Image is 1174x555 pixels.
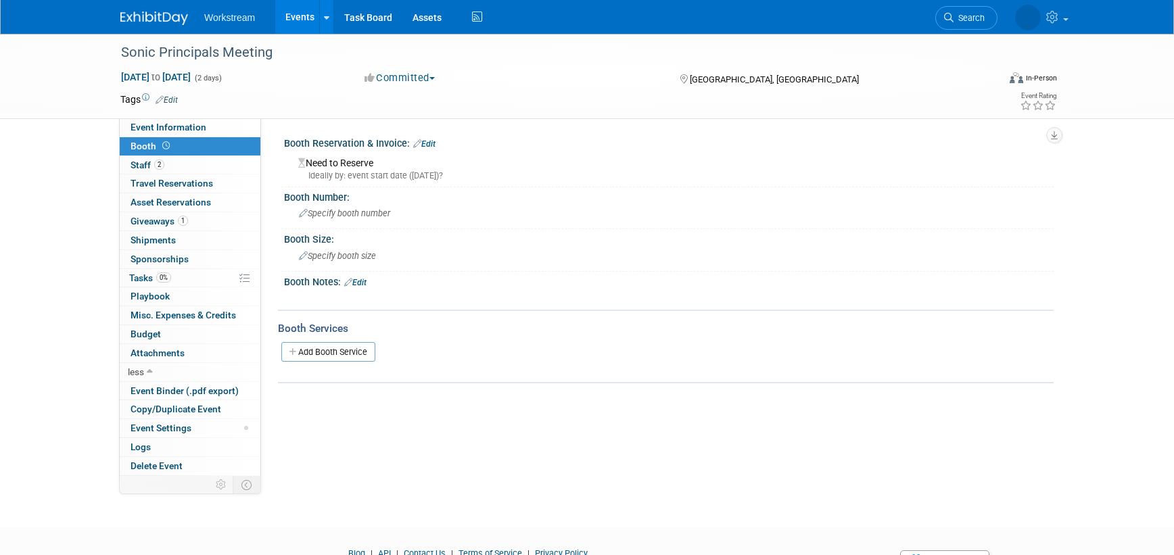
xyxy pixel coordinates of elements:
[210,476,233,493] td: Personalize Event Tab Strip
[120,457,260,475] a: Delete Event
[690,74,859,85] span: [GEOGRAPHIC_DATA], [GEOGRAPHIC_DATA]
[120,231,260,249] a: Shipments
[160,141,172,151] span: Booth not reserved yet
[193,74,222,82] span: (2 days)
[1025,73,1057,83] div: In-Person
[1015,5,1041,30] img: Tatia Meghdadi
[935,6,997,30] a: Search
[120,11,188,25] img: ExhibitDay
[131,141,172,151] span: Booth
[131,385,239,396] span: Event Binder (.pdf export)
[154,160,164,170] span: 2
[284,272,1054,289] div: Booth Notes:
[129,272,171,283] span: Tasks
[131,441,151,452] span: Logs
[120,269,260,287] a: Tasks0%
[120,137,260,155] a: Booth
[294,153,1043,182] div: Need to Reserve
[120,174,260,193] a: Travel Reservations
[120,400,260,418] a: Copy/Duplicate Event
[284,187,1054,204] div: Booth Number:
[120,93,178,106] td: Tags
[1010,72,1023,83] img: Format-Inperson.png
[918,70,1057,91] div: Event Format
[120,71,191,83] span: [DATE] [DATE]
[413,139,436,149] a: Edit
[178,216,188,226] span: 1
[131,347,185,358] span: Attachments
[954,13,985,23] span: Search
[120,193,260,212] a: Asset Reservations
[131,216,188,226] span: Giveaways
[120,363,260,381] a: less
[131,423,191,433] span: Event Settings
[233,476,261,493] td: Toggle Event Tabs
[120,306,260,324] a: Misc. Expenses & Credits
[120,250,260,268] a: Sponsorships
[131,460,183,471] span: Delete Event
[120,325,260,343] a: Budget
[120,156,260,174] a: Staff2
[131,122,206,132] span: Event Information
[131,160,164,170] span: Staff
[344,278,367,287] a: Edit
[299,251,376,261] span: Specify booth size
[281,342,375,362] a: Add Booth Service
[131,291,170,301] span: Playbook
[131,404,221,414] span: Copy/Duplicate Event
[120,118,260,137] a: Event Information
[204,12,255,23] span: Workstream
[299,208,390,218] span: Specify booth number
[120,344,260,362] a: Attachments
[120,287,260,306] a: Playbook
[244,426,248,430] span: Modified Layout
[156,272,171,283] span: 0%
[120,419,260,437] a: Event Settings
[284,133,1054,151] div: Booth Reservation & Invoice:
[278,321,1054,336] div: Booth Services
[120,382,260,400] a: Event Binder (.pdf export)
[131,235,176,245] span: Shipments
[360,71,440,85] button: Committed
[298,170,1043,182] div: Ideally by: event start date ([DATE])?
[116,41,977,65] div: Sonic Principals Meeting
[120,438,260,456] a: Logs
[131,178,213,189] span: Travel Reservations
[131,310,236,320] span: Misc. Expenses & Credits
[120,212,260,231] a: Giveaways1
[1020,93,1056,99] div: Event Rating
[128,366,144,377] span: less
[131,197,211,208] span: Asset Reservations
[131,254,189,264] span: Sponsorships
[156,95,178,105] a: Edit
[131,329,161,339] span: Budget
[149,72,162,82] span: to
[284,229,1054,246] div: Booth Size:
